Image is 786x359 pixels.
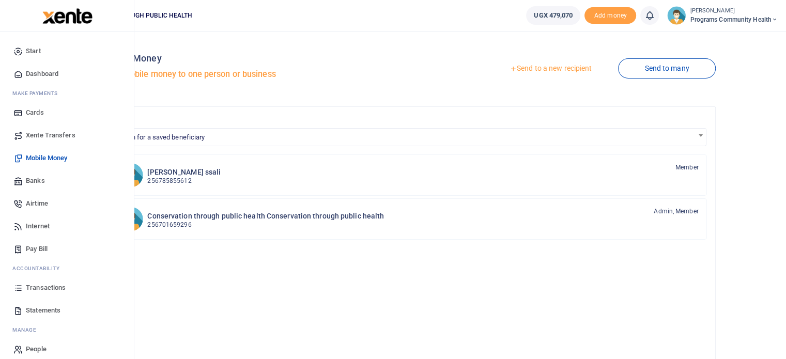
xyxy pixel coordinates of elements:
p: 256785855612 [147,176,221,186]
a: Xente Transfers [8,124,126,147]
span: Statements [26,305,60,316]
span: Mobile Money [26,153,67,163]
h6: Conservation through public health Conservation through public health [147,212,384,221]
a: Transactions [8,276,126,299]
li: M [8,322,126,338]
a: ROs [PERSON_NAME] ssali 256785855612 Member [110,154,706,196]
a: Pay Bill [8,238,126,260]
li: Toup your wallet [584,7,636,24]
a: Cards [8,101,126,124]
a: Airtime [8,192,126,215]
h6: [PERSON_NAME] ssali [147,168,221,177]
a: Dashboard [8,63,126,85]
span: Xente Transfers [26,130,75,141]
a: Statements [8,299,126,322]
a: logo-small logo-large logo-large [41,11,93,19]
span: Cards [26,107,44,118]
li: Ac [8,260,126,276]
span: Search for a saved beneficiary [110,129,705,145]
a: profile-user [PERSON_NAME] Programs Community Health [667,6,778,25]
span: People [26,344,47,354]
h5: Send mobile money to one person or business [101,69,404,80]
h4: Mobile Money [101,53,404,64]
span: Pay Bill [26,244,48,254]
a: Internet [8,215,126,238]
p: 256701659296 [147,220,384,230]
span: Programs Community Health [690,15,778,24]
span: ake Payments [18,89,58,97]
a: Send to many [618,58,715,79]
a: Start [8,40,126,63]
span: Internet [26,221,50,231]
span: anage [18,326,37,334]
span: Banks [26,176,45,186]
a: Send to a new recipient [483,59,618,78]
img: profile-user [667,6,686,25]
a: CtphCtph Conservation through public health Conservation through public health 256701659296 Admin... [110,198,706,240]
span: UGX 479,070 [534,10,573,21]
span: Dashboard [26,69,58,79]
span: Search for a saved beneficiary [110,128,706,146]
span: Admin, Member [654,207,698,216]
li: Wallet ballance [522,6,584,25]
span: countability [20,264,59,272]
small: [PERSON_NAME] [690,7,778,15]
img: logo-large [42,8,93,24]
a: UGX 479,070 [526,6,580,25]
span: Add money [584,7,636,24]
span: Member [675,163,699,172]
li: M [8,85,126,101]
a: Add money [584,11,636,19]
a: Mobile Money [8,147,126,169]
span: Search for a saved beneficiary [114,133,205,141]
a: Banks [8,169,126,192]
span: Airtime [26,198,48,209]
span: Start [26,46,41,56]
span: Transactions [26,283,66,293]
